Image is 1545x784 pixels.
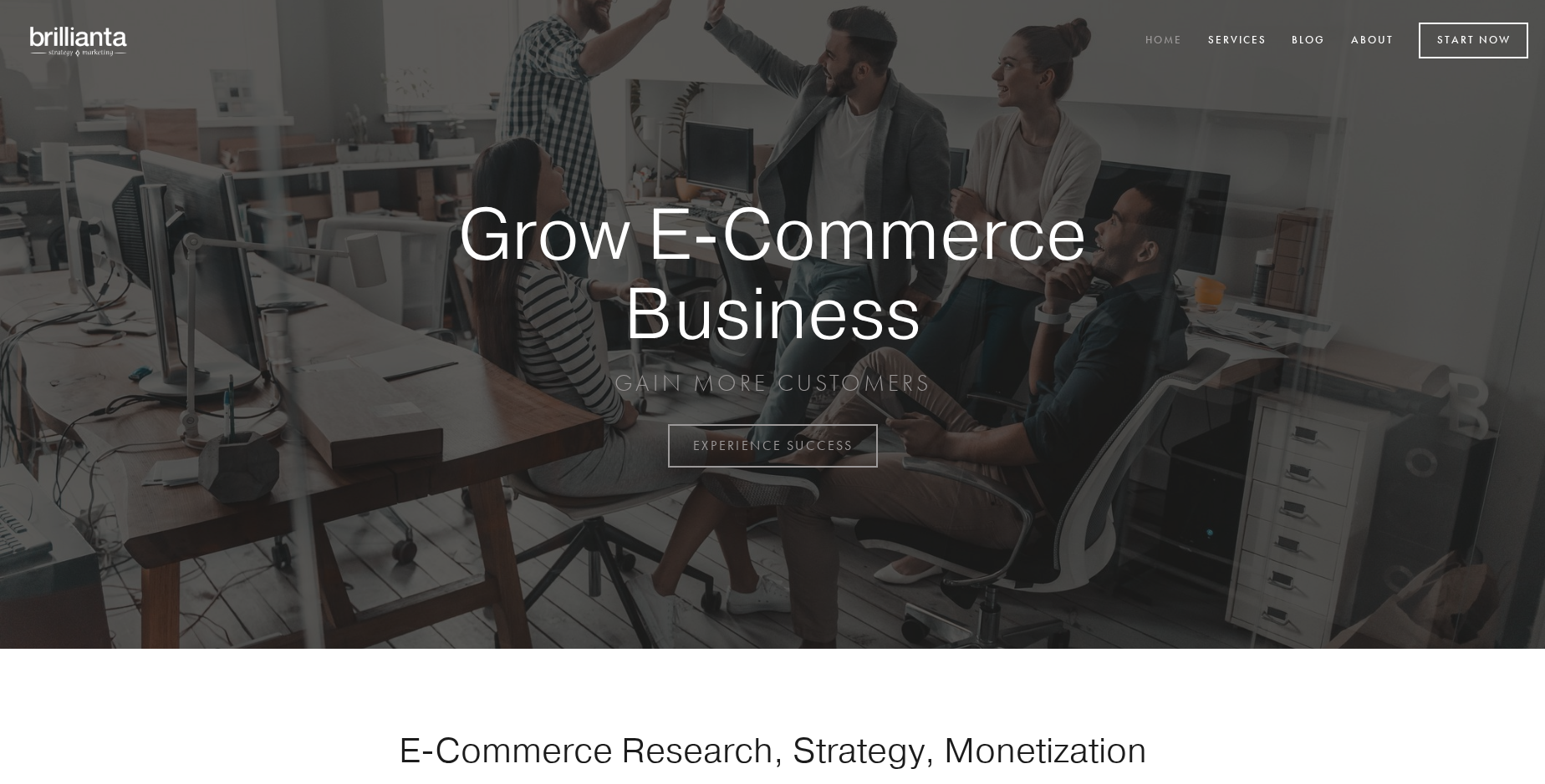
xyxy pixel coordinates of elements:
a: Start Now [1419,23,1528,58]
a: Services [1197,28,1277,55]
strong: Grow E-Commerce Business [400,194,1145,352]
a: EXPERIENCE SUCCESS [668,424,878,468]
h1: E-Commerce Research, Strategy, Monetization [346,729,1199,771]
a: About [1340,28,1405,55]
p: GAIN MORE CUSTOMERS [400,368,1145,398]
a: Home [1135,28,1193,55]
a: Blog [1281,28,1336,55]
img: brillianta - research, strategy, marketing [17,17,142,65]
